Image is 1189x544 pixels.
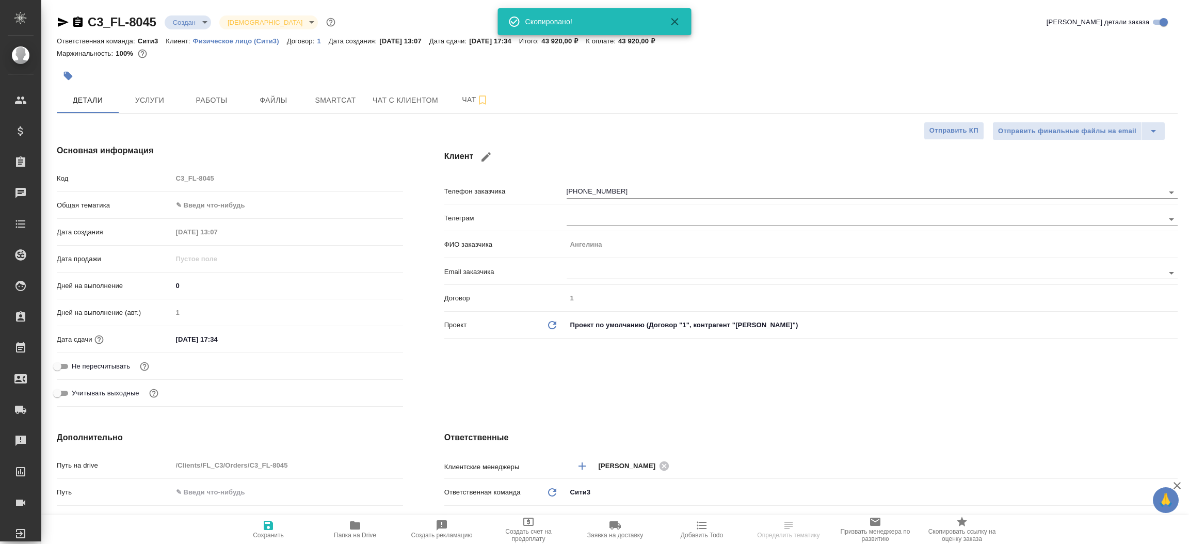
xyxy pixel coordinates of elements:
button: Включи, если не хочешь, чтобы указанная дата сдачи изменилась после переставления заказа в 'Подтв... [138,360,151,373]
p: Дата продажи [57,254,172,264]
button: Папка на Drive [312,515,398,544]
p: Проект [444,320,467,330]
p: Направление услуг [57,514,172,524]
p: Договор [444,293,567,303]
span: Файлы [249,94,298,107]
svg: Подписаться [476,94,489,106]
h4: Ответственные [444,431,1178,444]
span: Добавить Todo [681,532,723,539]
input: Пустое поле [172,225,263,239]
button: Open [1172,465,1174,467]
span: Чат [451,93,500,106]
button: Создан [170,18,199,27]
button: Отправить финальные файлы на email [992,122,1142,140]
button: Скопировать ссылку [72,16,84,28]
input: Пустое поле [172,251,263,266]
button: Заявка на доставку [572,515,658,544]
p: [DATE] 17:34 [469,37,519,45]
input: Пустое поле [172,458,403,473]
div: Создан [165,15,211,29]
span: Создать счет на предоплату [491,528,566,542]
div: ✎ Введи что-нибудь [176,200,391,211]
h4: Клиент [444,145,1178,169]
span: Проектная группа [459,514,516,524]
span: Не пересчитывать [72,361,130,372]
button: [DEMOGRAPHIC_DATA] [224,18,306,27]
span: Работы [187,94,236,107]
p: Телеграм [444,213,567,223]
button: 🙏 [1153,487,1179,513]
input: ✎ Введи что-нибудь [172,278,403,293]
a: Физическое лицо (Сити3) [193,36,287,45]
p: Дата сдачи [57,334,92,345]
input: Пустое поле [567,237,1178,252]
p: 43 920,00 ₽ [541,37,586,45]
p: 1 [317,37,328,45]
p: Сити3 [138,37,166,45]
p: Договор: [287,37,317,45]
span: [PERSON_NAME] [599,461,662,471]
a: C3_FL-8045 [88,15,156,29]
div: [PERSON_NAME] [599,459,673,472]
span: Отправить КП [929,125,978,137]
button: Open [1164,185,1179,200]
div: Проект по умолчанию (Договор "1", контрагент "[PERSON_NAME]") [567,316,1178,334]
p: ФИО заказчика [444,239,567,250]
button: Выбери, если сб и вс нужно считать рабочими днями для выполнения заказа. [147,387,160,400]
p: Дата сдачи: [429,37,469,45]
p: Путь на drive [57,460,172,471]
button: Open [1164,212,1179,227]
span: Учитывать выходные [72,388,139,398]
span: Отправить финальные файлы на email [998,125,1136,137]
button: Призвать менеджера по развитию [832,515,919,544]
p: Телефон заказчика [444,186,567,197]
span: Детали [63,94,113,107]
span: Создать рекламацию [411,532,473,539]
button: Open [1164,266,1179,280]
p: 100% [116,50,136,57]
input: ✎ Введи что-нибудь [172,485,403,500]
span: Smartcat [311,94,360,107]
h4: Дополнительно [57,431,403,444]
p: Общая тематика [57,200,172,211]
span: Призвать менеджера по развитию [838,528,912,542]
span: Заявка на доставку [587,532,643,539]
p: Дней на выполнение [57,281,172,291]
button: Создать рекламацию [398,515,485,544]
input: Пустое поле [172,171,403,186]
span: Услуги [125,94,174,107]
p: [DATE] 13:07 [379,37,429,45]
button: Скопировать ссылку на оценку заказа [919,515,1005,544]
p: Клиентские менеджеры [444,462,567,472]
span: Сохранить [253,532,284,539]
p: Физическое лицо (Сити3) [193,37,287,45]
p: К оплате: [586,37,618,45]
h4: Основная информация [57,145,403,157]
button: 0.00 RUB; [136,47,149,60]
p: Ответственная команда [444,487,521,498]
button: Отправить КП [924,122,984,140]
p: 43 920,00 ₽ [618,37,663,45]
p: Дата создания [57,227,172,237]
div: Сити3 [567,484,1178,501]
span: 🙏 [1157,489,1175,511]
input: Пустое поле [172,305,403,320]
button: Скопировать ссылку для ЯМессенджера [57,16,69,28]
button: Добавить менеджера [570,454,594,478]
p: Клиент: [166,37,192,45]
input: ✎ Введи что-нибудь [172,332,263,347]
div: Создан [219,15,318,29]
div: split button [992,122,1165,140]
p: Email заказчика [444,267,567,277]
a: 1 [317,36,328,45]
button: Определить тематику [745,515,832,544]
span: Скопировать ссылку на оценку заказа [925,528,999,542]
button: Закрыть [663,15,687,28]
input: Пустое поле [567,291,1178,306]
button: Доп статусы указывают на важность/срочность заказа [324,15,338,29]
p: Итого: [519,37,541,45]
button: Сохранить [225,515,312,544]
span: Чат с клиентом [373,94,438,107]
p: Маржинальность: [57,50,116,57]
button: Добавить Todo [658,515,745,544]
